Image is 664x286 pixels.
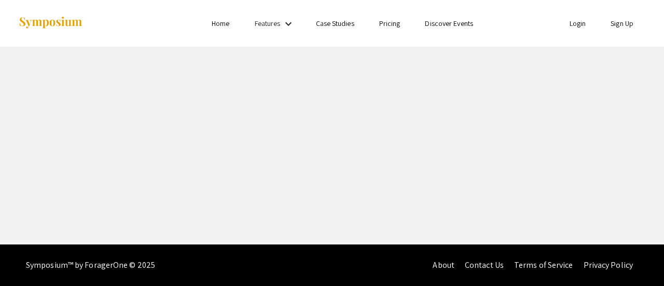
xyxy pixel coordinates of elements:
[433,260,454,270] a: About
[316,19,354,28] a: Case Studies
[570,19,586,28] a: Login
[584,260,633,270] a: Privacy Policy
[611,19,633,28] a: Sign Up
[425,19,473,28] a: Discover Events
[26,244,155,286] div: Symposium™ by ForagerOne © 2025
[379,19,400,28] a: Pricing
[465,260,504,270] a: Contact Us
[18,16,83,30] img: Symposium by ForagerOne
[212,19,229,28] a: Home
[255,19,281,28] a: Features
[282,18,295,30] mat-icon: Expand Features list
[514,260,573,270] a: Terms of Service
